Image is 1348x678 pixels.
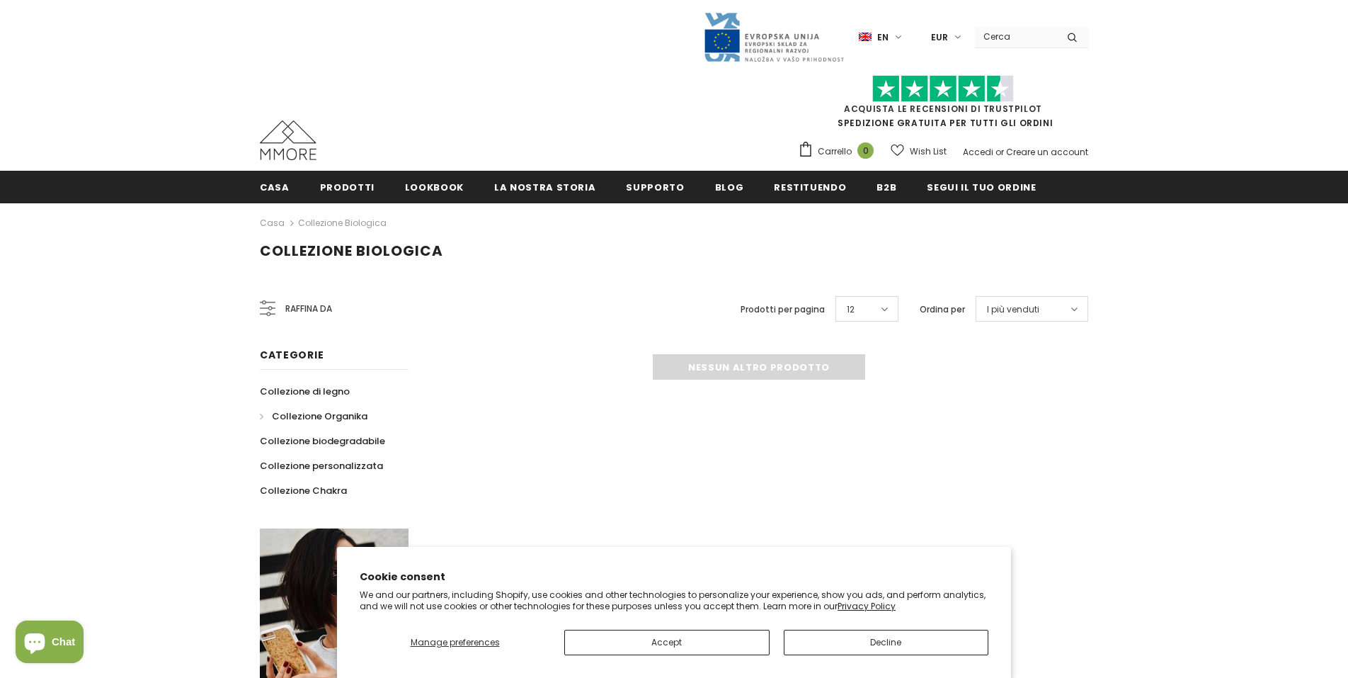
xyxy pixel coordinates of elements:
span: Blog [715,181,744,194]
a: Casa [260,171,290,203]
img: i-lang-1.png [859,31,872,43]
span: Wish List [910,145,947,159]
span: Collezione Organika [272,409,367,423]
button: Decline [784,630,989,655]
a: Casa [260,215,285,232]
a: Accedi [963,146,993,158]
span: Prodotti [320,181,375,194]
a: Restituendo [774,171,846,203]
img: Casi MMORE [260,120,316,160]
a: Privacy Policy [838,600,896,612]
span: SPEDIZIONE GRATUITA PER TUTTI GLI ORDINI [798,81,1088,129]
img: Fidati di Pilot Stars [872,75,1014,103]
span: Restituendo [774,181,846,194]
a: Collezione biologica [298,217,387,229]
a: Lookbook [405,171,464,203]
a: Acquista le recensioni di TrustPilot [844,103,1042,115]
span: Categorie [260,348,324,362]
span: 0 [857,142,874,159]
a: Blog [715,171,744,203]
span: La nostra storia [494,181,595,194]
a: Collezione biodegradabile [260,429,385,453]
a: B2B [876,171,896,203]
a: Carrello 0 [798,141,881,162]
span: Casa [260,181,290,194]
img: Javni Razpis [703,11,845,63]
span: Collezione biodegradabile [260,434,385,448]
a: La nostra storia [494,171,595,203]
button: Accept [564,630,770,655]
a: Prodotti [320,171,375,203]
span: supporto [626,181,684,194]
span: Collezione Chakra [260,484,347,497]
a: Collezione Organika [260,404,367,429]
span: 12 [847,303,855,317]
span: Lookbook [405,181,464,194]
a: Javni Razpis [703,30,845,43]
a: supporto [626,171,684,203]
span: Collezione personalizzata [260,459,383,473]
inbox-online-store-chat: Shopify online store chat [11,621,88,667]
a: Collezione personalizzata [260,453,383,478]
a: Wish List [891,139,947,164]
p: We and our partners, including Shopify, use cookies and other technologies to personalize your ex... [360,589,988,611]
span: or [995,146,1004,158]
span: Raffina da [285,301,332,317]
input: Search Site [975,26,1056,47]
label: Ordina per [920,303,965,317]
a: Collezione Chakra [260,478,347,503]
a: Segui il tuo ordine [927,171,1036,203]
span: EUR [931,30,948,45]
span: en [877,30,889,45]
span: Segui il tuo ordine [927,181,1036,194]
span: Manage preferences [411,636,500,648]
span: Collezione biologica [260,241,443,261]
span: Collezione di legno [260,385,350,398]
span: B2B [876,181,896,194]
h2: Cookie consent [360,570,988,584]
span: I più venduti [987,303,1039,317]
a: Creare un account [1006,146,1088,158]
span: Carrello [818,145,852,159]
button: Manage preferences [360,630,550,655]
label: Prodotti per pagina [741,303,825,317]
a: Collezione di legno [260,379,350,404]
